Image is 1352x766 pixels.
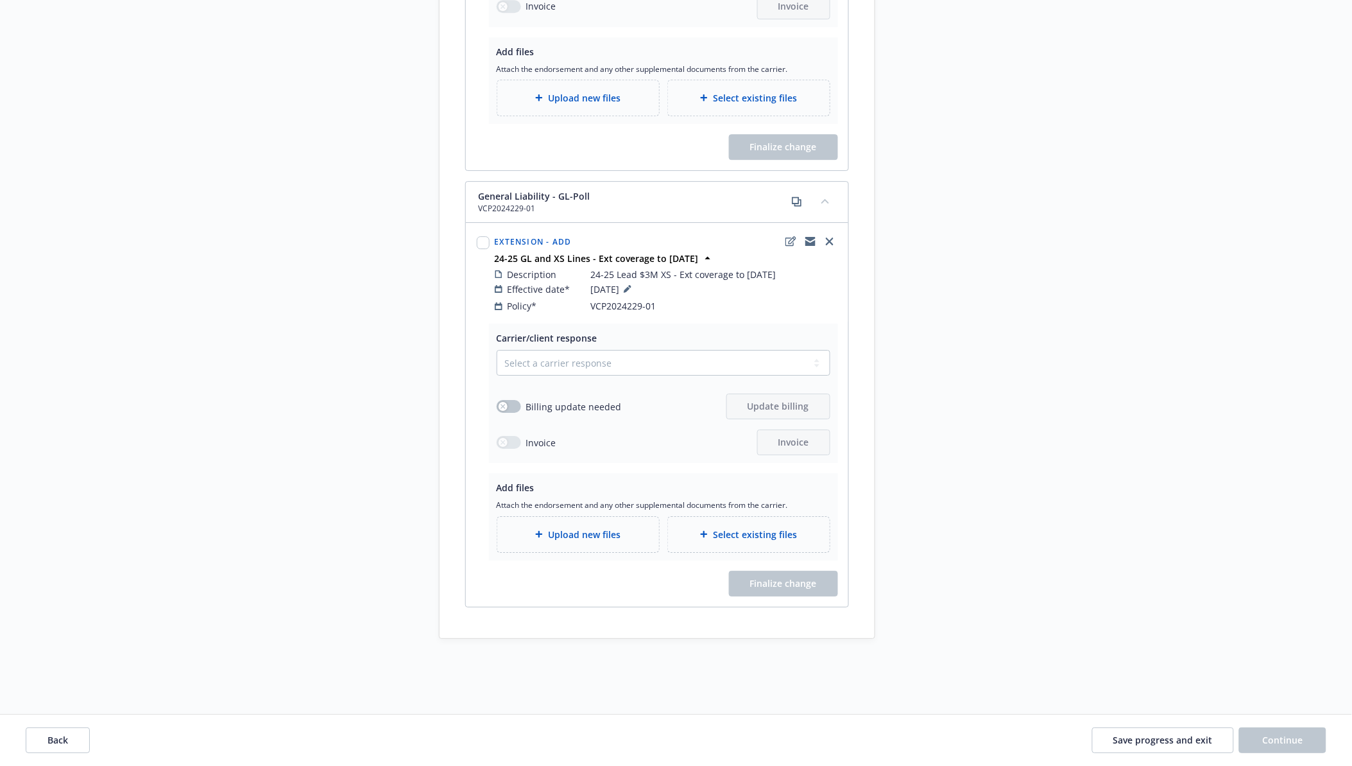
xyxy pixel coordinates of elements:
[748,400,809,412] span: Update billing
[1113,734,1213,746] span: Save progress and exit
[497,516,660,553] div: Upload new files
[667,80,830,116] div: Select existing files
[495,236,572,247] span: Extension - Add
[1092,727,1234,753] button: Save progress and exit
[591,299,656,313] span: VCP2024229-01
[526,400,622,413] span: Billing update needed
[729,134,838,160] span: Finalize change
[1263,734,1303,746] span: Continue
[803,234,818,249] a: copyLogging
[497,500,830,510] span: Attach the endorsement and any other supplemental documents from the carrier.
[591,268,776,281] span: 24-25 Lead $3M XS - Ext coverage to [DATE]
[757,430,830,455] button: Invoice
[750,141,817,153] span: Finalize change
[508,268,557,281] span: Description
[466,182,848,223] div: General Liability - GL-PollVCP2024229-01copycollapse content
[789,194,805,209] a: copy
[726,394,830,419] button: Update billing
[822,234,837,249] a: close
[778,436,809,448] span: Invoice
[713,528,797,541] span: Select existing files
[729,571,838,596] span: Finalize change
[479,189,590,203] span: General Liability - GL-Poll
[815,191,835,211] button: collapse content
[47,734,68,746] span: Back
[548,528,620,541] span: Upload new files
[750,577,817,589] span: Finalize change
[479,203,590,214] span: VCP2024229-01
[1239,727,1326,753] button: Continue
[591,281,635,297] span: [DATE]
[497,332,597,344] span: Carrier/client response
[667,516,830,553] div: Select existing files
[508,299,537,313] span: Policy*
[497,46,535,58] span: Add files
[508,283,570,296] span: Effective date*
[548,91,620,105] span: Upload new files
[26,727,90,753] button: Back
[783,234,799,249] a: edit
[713,91,797,105] span: Select existing files
[497,64,830,74] span: Attach the endorsement and any other supplemental documents from the carrier.
[495,252,699,265] strong: 24-25 GL and XS Lines - Ext coverage to [DATE]
[497,482,535,494] span: Add files
[497,80,660,116] div: Upload new files
[526,436,556,449] span: Invoice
